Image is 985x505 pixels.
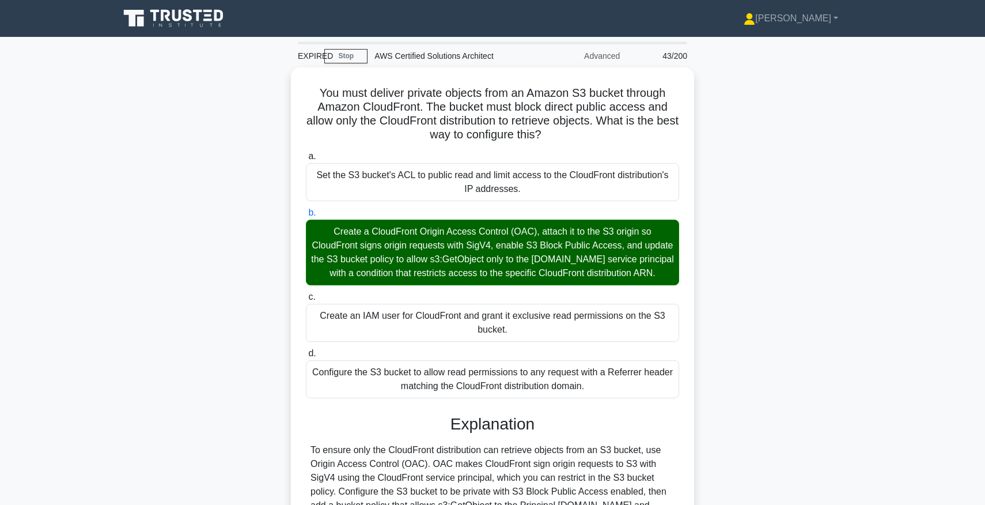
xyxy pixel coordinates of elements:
div: Configure the S3 bucket to allow read permissions to any request with a Referrer header matching ... [306,360,679,398]
h3: Explanation [313,414,672,434]
span: a. [308,151,316,161]
a: [PERSON_NAME] [716,7,866,30]
h5: You must deliver private objects from an Amazon S3 bucket through Amazon CloudFront. The bucket m... [305,86,680,142]
div: EXPIRED [291,44,324,67]
div: AWS Certified Solutions Architect [368,44,526,67]
div: Set the S3 bucket's ACL to public read and limit access to the CloudFront distribution's IP addre... [306,163,679,201]
div: Create an IAM user for CloudFront and grant it exclusive read permissions on the S3 bucket. [306,304,679,342]
span: c. [308,292,315,302]
span: b. [308,208,316,217]
div: Create a CloudFront Origin Access Control (OAC), attach it to the S3 origin so CloudFront signs o... [306,220,679,285]
div: Advanced [526,44,627,67]
span: d. [308,348,316,358]
div: 43/200 [627,44,694,67]
a: Stop [324,49,368,63]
